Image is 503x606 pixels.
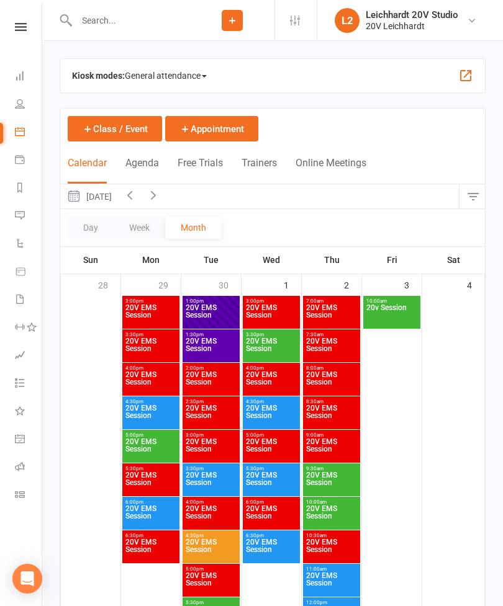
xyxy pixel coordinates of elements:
[306,404,358,427] span: 20V EMS Session
[245,371,297,393] span: 20V EMS Session
[366,9,458,20] div: Leichhardt 20V Studio
[125,399,177,404] span: 4:30pm
[306,371,358,393] span: 20V EMS Session
[245,533,297,538] span: 6:30pm
[15,175,43,203] a: Reports
[306,471,358,494] span: 20V EMS Session
[158,274,181,295] div: 29
[125,505,177,527] span: 20V EMS Session
[245,304,297,326] span: 20V EMS Session
[306,304,358,326] span: 20V EMS Session
[185,371,237,393] span: 20V EMS Session
[306,432,358,438] span: 9:00am
[15,454,43,482] a: Roll call kiosk mode
[306,337,358,360] span: 20V EMS Session
[125,157,159,184] button: Agenda
[125,404,177,427] span: 20V EMS Session
[165,216,222,239] button: Month
[245,399,297,404] span: 4:30pm
[15,482,43,510] a: Class kiosk mode
[125,304,177,326] span: 20V EMS Session
[306,399,358,404] span: 8:30am
[121,247,181,273] th: Mon
[245,404,297,427] span: 20V EMS Session
[185,404,237,427] span: 20V EMS Session
[306,600,358,605] span: 12:00pm
[245,466,297,471] span: 5:30pm
[219,274,241,295] div: 30
[335,8,360,33] div: L2
[12,564,42,594] div: Open Intercom Messenger
[245,499,297,505] span: 6:00pm
[98,274,120,295] div: 28
[125,432,177,438] span: 5:00pm
[72,71,125,81] strong: Kiosk modes:
[366,304,418,326] span: 20v Session
[185,533,237,538] span: 4:30pm
[242,157,277,184] button: Trainers
[185,304,237,326] span: 20V EMS Session
[73,12,190,29] input: Search...
[306,538,358,561] span: 20V EMS Session
[185,505,237,527] span: 20V EMS Session
[306,365,358,371] span: 8:00am
[306,566,358,572] span: 11:00am
[185,332,237,337] span: 1:30pm
[296,157,366,184] button: Online Meetings
[15,426,43,454] a: General attendance kiosk mode
[245,471,297,494] span: 20V EMS Session
[245,538,297,561] span: 20V EMS Session
[245,298,297,304] span: 3:00pm
[15,147,43,175] a: Payments
[68,216,114,239] button: Day
[185,365,237,371] span: 2:00pm
[125,499,177,505] span: 6:00pm
[467,274,484,295] div: 4
[125,538,177,561] span: 20V EMS Session
[242,247,302,273] th: Wed
[15,63,43,91] a: Dashboard
[185,572,237,594] span: 20V EMS Session
[178,157,223,184] button: Free Trials
[185,600,237,605] span: 5:30pm
[125,337,177,360] span: 20V EMS Session
[185,538,237,561] span: 20V EMS Session
[306,505,358,527] span: 20V EMS Session
[125,365,177,371] span: 4:00pm
[61,247,121,273] th: Sun
[125,371,177,393] span: 20V EMS Session
[306,572,358,594] span: 20V EMS Session
[362,247,422,273] th: Fri
[245,505,297,527] span: 20V EMS Session
[60,184,118,208] button: [DATE]
[185,466,237,471] span: 3:30pm
[125,533,177,538] span: 6:30pm
[125,438,177,460] span: 20V EMS Session
[306,466,358,471] span: 9:30am
[185,438,237,460] span: 20V EMS Session
[306,499,358,505] span: 10:00am
[125,332,177,337] span: 3:30pm
[185,499,237,505] span: 4:00pm
[114,216,165,239] button: Week
[15,119,43,147] a: Calendar
[185,471,237,494] span: 20V EMS Session
[306,298,358,304] span: 7:00am
[245,438,297,460] span: 20V EMS Session
[15,91,43,119] a: People
[245,337,297,360] span: 20V EMS Session
[125,66,207,86] span: General attendance
[185,337,237,360] span: 20V EMS Session
[306,332,358,337] span: 7:30am
[165,116,258,141] button: Appointment
[68,116,162,141] button: Class / Event
[185,566,237,572] span: 5:00pm
[68,157,107,184] button: Calendar
[125,466,177,471] span: 5:30pm
[245,332,297,337] span: 3:30pm
[185,298,237,304] span: 1:00pm
[366,20,458,32] div: 20V Leichhardt
[344,274,361,295] div: 2
[366,298,418,304] span: 10:00am
[15,259,43,287] a: Product Sales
